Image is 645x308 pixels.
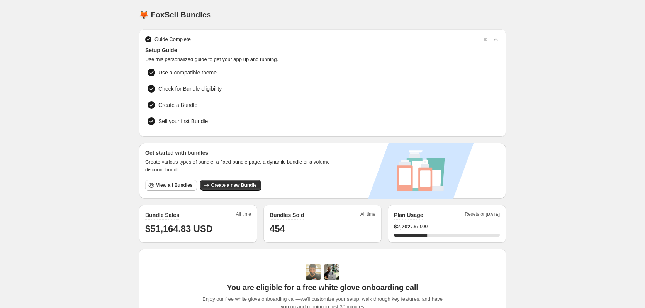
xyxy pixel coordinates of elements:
[145,149,337,157] h3: Get started with bundles
[158,85,222,93] span: Check for Bundle eligibility
[270,223,375,235] h1: 454
[211,182,256,188] span: Create a new Bundle
[227,283,418,292] span: You are eligible for a free white glove onboarding call
[270,211,304,219] h2: Bundles Sold
[145,158,337,174] span: Create various types of bundle, a fixed bundle page, a dynamic bundle or a volume discount bundle
[158,101,197,109] span: Create a Bundle
[394,223,411,230] span: $ 2,202
[360,211,375,220] span: All time
[200,180,261,191] button: Create a new Bundle
[394,223,500,230] div: /
[306,264,321,280] img: Adi
[465,211,500,220] span: Resets on
[145,223,251,235] h1: $51,164.83 USD
[413,223,428,230] span: $7,000
[145,180,197,191] button: View all Bundles
[145,56,500,63] span: Use this personalized guide to get your app up and running.
[158,117,270,125] span: Sell your first Bundle
[394,211,423,219] h2: Plan Usage
[156,182,192,188] span: View all Bundles
[158,69,217,76] span: Use a compatible theme
[145,46,500,54] span: Setup Guide
[145,211,179,219] h2: Bundle Sales
[139,10,211,19] h1: 🦊 FoxSell Bundles
[236,211,251,220] span: All time
[154,36,191,43] span: Guide Complete
[486,212,500,217] span: [DATE]
[324,264,339,280] img: Prakhar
